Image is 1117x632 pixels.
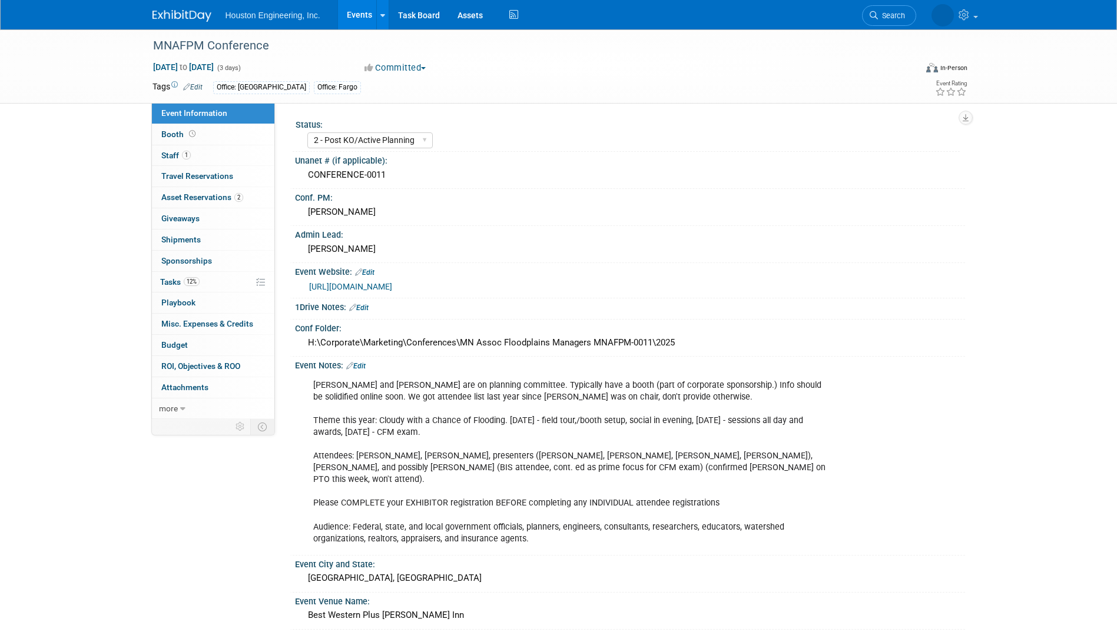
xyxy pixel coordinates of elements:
div: H:\Corporate\Marketing\Conferences\MN Assoc Floodplains Managers MNAFPM-0011\2025 [304,334,956,352]
span: Asset Reservations [161,192,243,202]
a: Giveaways [152,208,274,229]
td: Personalize Event Tab Strip [230,419,251,434]
div: Office: [GEOGRAPHIC_DATA] [213,81,310,94]
a: Booth [152,124,274,145]
div: In-Person [940,64,967,72]
a: Edit [349,304,369,312]
a: Playbook [152,292,274,313]
a: Edit [355,268,374,277]
a: Event Information [152,103,274,124]
div: Event Rating [935,81,967,87]
span: 12% [184,277,200,286]
span: Booth not reserved yet [187,129,198,138]
div: Office: Fargo [314,81,361,94]
img: Courtney Grandbois [932,4,954,26]
a: Attachments [152,377,274,398]
div: Event Venue Name: [295,593,965,607]
span: Attachments [161,382,208,392]
div: Best Western Plus [PERSON_NAME] Inn [304,606,956,624]
span: Sponsorships [161,256,212,265]
a: Sponsorships [152,251,274,271]
div: Event City and State: [295,556,965,570]
td: Toggle Event Tabs [250,419,274,434]
span: Playbook [161,298,195,307]
img: Format-Inperson.png [926,63,938,72]
div: Unanet # (if applicable): [295,152,965,167]
span: ROI, Objectives & ROO [161,361,240,371]
a: Staff1 [152,145,274,166]
a: Tasks12% [152,272,274,292]
span: more [159,404,178,413]
span: Houston Engineering, Inc. [226,11,320,20]
span: Search [878,11,905,20]
div: Conf Folder: [295,320,965,334]
div: Status: [296,116,960,131]
a: ROI, Objectives & ROO [152,356,274,377]
span: Staff [161,151,191,160]
a: Misc. Expenses & Credits [152,314,274,334]
div: [GEOGRAPHIC_DATA], [GEOGRAPHIC_DATA] [304,569,956,587]
span: Booth [161,129,198,139]
div: [PERSON_NAME] [304,203,956,221]
div: 1Drive Notes: [295,298,965,314]
div: [PERSON_NAME] [304,240,956,258]
span: 1 [182,151,191,159]
div: CONFERENCE-0011 [304,166,956,184]
a: [URL][DOMAIN_NAME] [309,282,392,291]
td: Tags [153,81,203,94]
span: Travel Reservations [161,171,233,181]
span: Misc. Expenses & Credits [161,319,253,328]
a: Edit [346,362,366,370]
span: Giveaways [161,214,200,223]
a: Edit [183,83,203,91]
span: Shipments [161,235,201,244]
a: Search [862,5,916,26]
a: Asset Reservations2 [152,187,274,208]
a: Travel Reservations [152,166,274,187]
span: 2 [234,193,243,202]
div: Event Notes: [295,357,965,372]
a: Budget [152,335,274,355]
div: Admin Lead: [295,226,965,241]
span: (3 days) [216,64,241,72]
div: [PERSON_NAME] and [PERSON_NAME] are on planning committee. Typically have a booth (part of corpor... [305,374,836,551]
span: to [178,62,189,72]
img: ExhibitDay [153,10,211,22]
button: Committed [360,62,430,74]
div: Event Format [847,61,968,79]
a: more [152,398,274,419]
div: Conf. PM: [295,189,965,204]
span: Event Information [161,108,227,118]
div: MNAFPM Conference [149,35,899,56]
span: Tasks [160,277,200,287]
span: Budget [161,340,188,350]
a: Shipments [152,229,274,250]
div: Event Website: [295,263,965,278]
span: [DATE] [DATE] [153,62,214,72]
